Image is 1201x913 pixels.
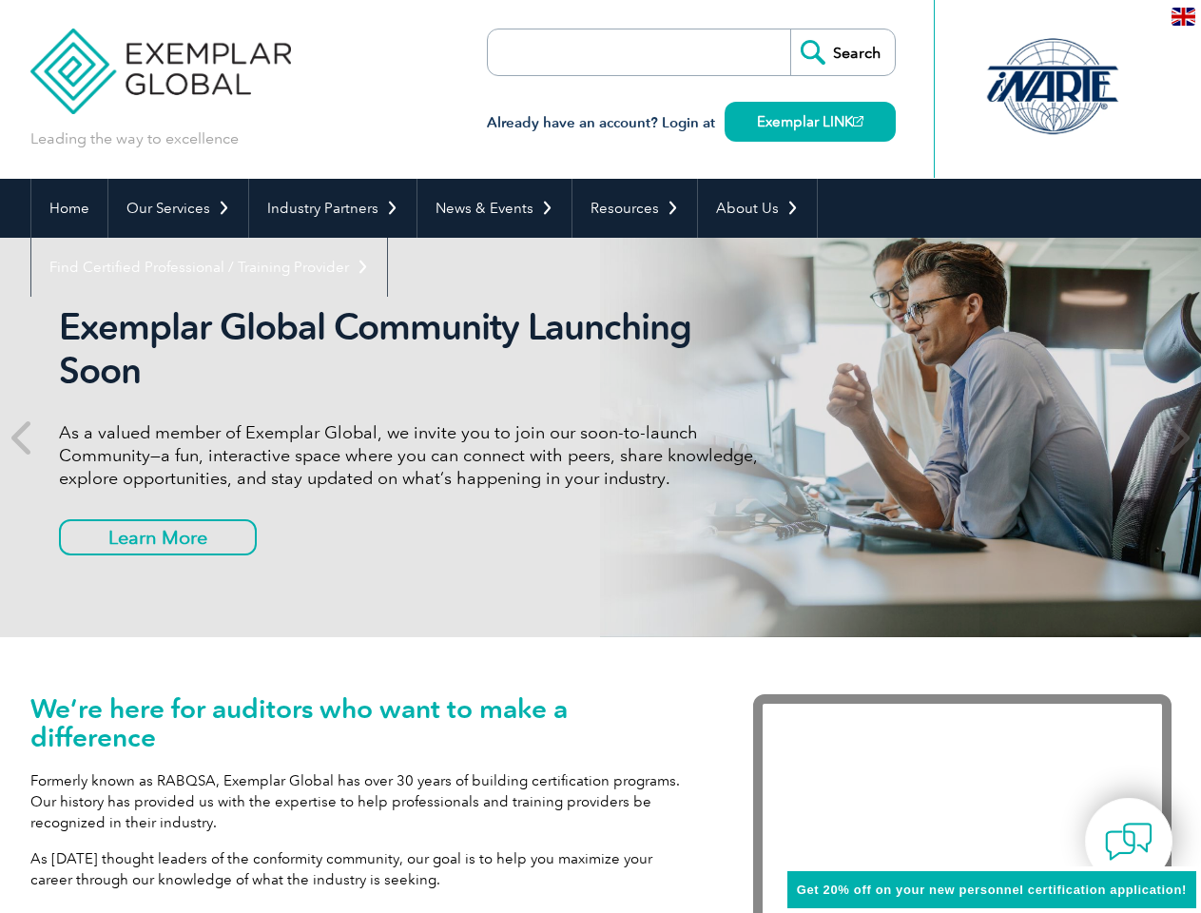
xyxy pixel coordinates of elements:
[30,128,239,149] p: Leading the way to excellence
[108,179,248,238] a: Our Services
[698,179,817,238] a: About Us
[59,519,257,555] a: Learn More
[31,179,107,238] a: Home
[30,848,696,890] p: As [DATE] thought leaders of the conformity community, our goal is to help you maximize your care...
[572,179,697,238] a: Resources
[59,305,772,393] h2: Exemplar Global Community Launching Soon
[30,694,696,751] h1: We’re here for auditors who want to make a difference
[790,29,895,75] input: Search
[59,421,772,490] p: As a valued member of Exemplar Global, we invite you to join our soon-to-launch Community—a fun, ...
[725,102,896,142] a: Exemplar LINK
[487,111,896,135] h3: Already have an account? Login at
[1172,8,1195,26] img: en
[417,179,571,238] a: News & Events
[30,770,696,833] p: Formerly known as RABQSA, Exemplar Global has over 30 years of building certification programs. O...
[1105,818,1153,865] img: contact-chat.png
[797,883,1187,897] span: Get 20% off on your new personnel certification application!
[853,116,863,126] img: open_square.png
[249,179,416,238] a: Industry Partners
[31,238,387,297] a: Find Certified Professional / Training Provider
